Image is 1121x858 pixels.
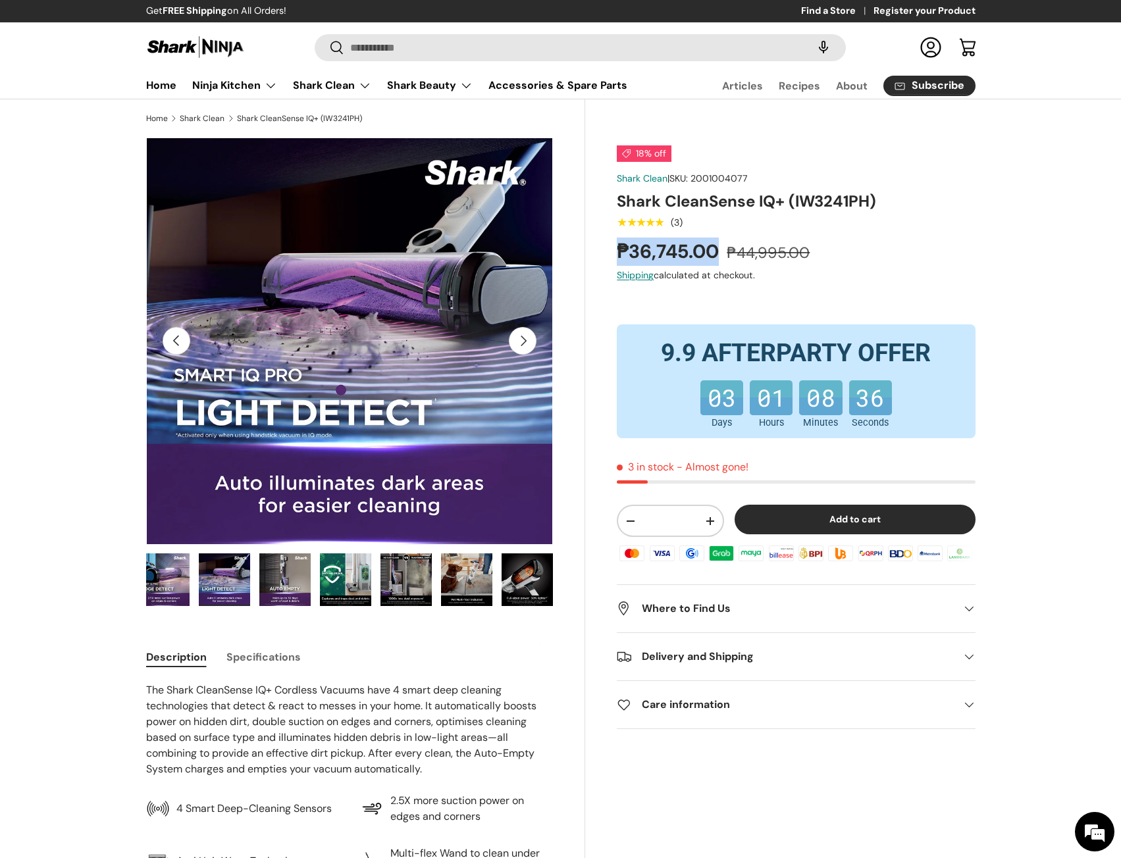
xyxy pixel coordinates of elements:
span: 2001004077 [691,172,748,184]
img: maya [737,543,766,563]
p: The Shark CleanSense IQ+ Cordless Vacuums have 4 smart deep cleaning technologies that detect & r... [146,682,554,777]
s: ₱44,995.00 [727,243,810,263]
media-gallery: Gallery Viewer [146,138,554,611]
a: Articles [722,73,763,99]
nav: Secondary [691,72,976,99]
nav: Breadcrumbs [146,113,586,124]
b: 36 [849,380,892,398]
a: Shark Clean [180,114,224,122]
img: billease [767,543,796,563]
em: Submit [193,405,239,423]
img: metrobank [916,543,945,563]
img: shark-cleansenseiq+-4-smart-iq-pro-light-detect-infographic-sharkninja-philippines [199,553,250,606]
img: shark-cleansenseiq+-4-smart-iq-pro-auto-empty-dock-infographic-sharkninja-philippines [259,553,311,606]
summary: Where to Find Us [617,585,975,632]
img: shark-cleansenseiq+-turbo-drive-motor-infographic-sharkninja-philippines [502,553,553,606]
h2: Care information [617,697,954,713]
h1: Shark CleanSense IQ+ (IW3241PH) [617,191,975,211]
div: Minimize live chat window [216,7,248,38]
img: master [617,543,646,563]
p: 4 Smart Deep-Cleaning Sensors [176,801,332,817]
span: | [667,172,748,184]
img: bpi [796,543,825,563]
img: shark-cleansenseiq+-dusting-infographic-sharkninja-philippines [380,553,432,606]
a: Home [146,114,168,122]
img: shark-cleansenseiq+-true-hepa-filtration-infographic-sharkninja-philippines [320,553,371,606]
img: ubp [826,543,855,563]
img: bdo [886,543,915,563]
div: (3) [671,218,683,228]
span: 18% off [617,145,671,162]
a: Home [146,72,176,98]
button: Description [146,642,207,672]
speech-search-button: Search by voice [802,33,845,62]
span: Subscribe [912,80,964,91]
span: We are offline. Please leave us a message. [28,166,230,299]
p: - Almost gone! [677,460,748,474]
img: grabpay [707,543,736,563]
p: 2.5X more suction power on edges and corners [390,793,553,824]
span: 3 in stock [617,460,674,474]
a: Find a Store [801,4,873,18]
a: Shipping [617,269,654,281]
h2: Where to Find Us [617,601,954,617]
strong: FREE Shipping [163,5,227,16]
img: shark-cleansenseiq+-4-smart-iq-pro-floor-edge-infographic-sharkninja-philippines [138,553,190,606]
img: gcash [677,543,706,563]
a: About [836,73,868,99]
strong: ₱36,745.00 [617,239,722,264]
p: Get on All Orders! [146,4,286,18]
img: qrph [856,543,885,563]
a: Shark CleanSense IQ+ (IW3241PH) [237,114,362,122]
b: 03 [700,380,743,398]
summary: Care information [617,681,975,728]
img: visa [647,543,676,563]
summary: Delivery and Shipping [617,633,975,680]
span: SKU: [669,172,688,184]
a: Register your Product [873,4,976,18]
a: Accessories & Spare Parts [488,72,627,98]
h2: Delivery and Shipping [617,649,954,665]
div: Leave a message [68,74,221,91]
textarea: Type your message and click 'Submit' [7,359,251,405]
summary: Shark Beauty [379,72,481,99]
span: ★★★★★ [617,216,664,229]
div: 5.0 out of 5.0 stars [617,216,664,228]
img: Shark Ninja Philippines [146,34,245,60]
summary: Shark Clean [285,72,379,99]
nav: Primary [146,72,627,99]
div: calculated at checkout. [617,268,975,282]
summary: Ninja Kitchen [184,72,285,99]
a: Shark Clean [617,172,667,184]
a: Recipes [779,73,820,99]
img: shark-cleansenseiq+-pet-multi-tool-infographic-sharkninja-philippines [441,553,492,606]
button: Specifications [226,642,301,672]
b: 01 [750,380,793,398]
a: Subscribe [883,76,976,96]
b: 08 [799,380,842,398]
img: landbank [945,543,974,563]
button: Add to cart [735,505,976,534]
